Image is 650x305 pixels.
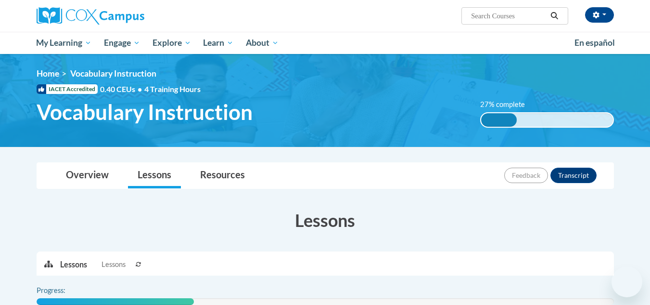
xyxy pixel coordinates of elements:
[98,32,146,54] a: Engage
[197,32,240,54] a: Learn
[30,32,98,54] a: My Learning
[146,32,197,54] a: Explore
[547,10,561,22] button: Search
[480,99,535,110] label: 27% complete
[70,68,156,79] span: Vocabulary Instruction
[100,84,144,94] span: 0.40 CEUs
[246,37,279,49] span: About
[612,266,642,297] iframe: Button to launch messaging window
[102,259,126,270] span: Lessons
[56,163,118,188] a: Overview
[504,168,548,183] button: Feedback
[104,37,140,49] span: Engage
[37,285,92,296] label: Progress:
[574,38,615,48] span: En español
[22,32,628,54] div: Main menu
[481,113,517,127] div: 27% complete
[144,84,201,93] span: 4 Training Hours
[470,10,547,22] input: Search Courses
[550,168,597,183] button: Transcript
[37,208,614,232] h3: Lessons
[203,37,233,49] span: Learn
[128,163,181,188] a: Lessons
[585,7,614,23] button: Account Settings
[153,37,191,49] span: Explore
[37,7,144,25] img: Cox Campus
[37,68,59,79] a: Home
[37,99,253,125] span: Vocabulary Instruction
[36,37,91,49] span: My Learning
[191,163,255,188] a: Resources
[37,7,219,25] a: Cox Campus
[240,32,285,54] a: About
[138,84,142,93] span: •
[60,259,87,270] p: Lessons
[568,33,621,53] a: En español
[37,84,98,94] span: IACET Accredited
